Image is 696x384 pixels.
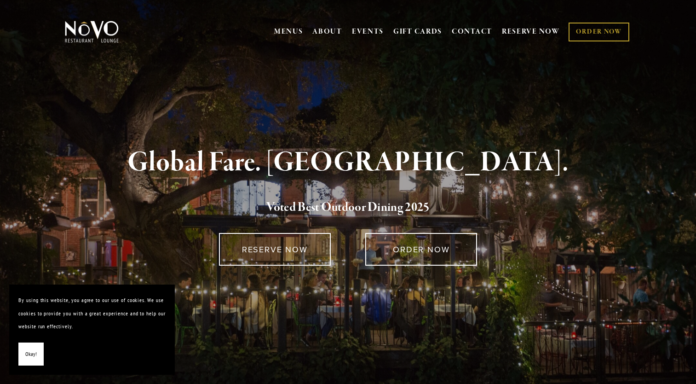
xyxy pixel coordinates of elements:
section: Cookie banner [9,285,175,375]
strong: Global Fare. [GEOGRAPHIC_DATA]. [127,145,569,180]
a: ABOUT [312,27,342,36]
a: RESERVE NOW [502,23,560,41]
a: RESERVE NOW [219,233,331,266]
a: ORDER NOW [569,23,629,41]
button: Okay! [18,343,44,366]
a: ORDER NOW [365,233,477,266]
h2: 5 [80,198,616,217]
p: By using this website, you agree to our use of cookies. We use cookies to provide you with a grea... [18,294,166,333]
a: MENUS [274,27,303,36]
a: EVENTS [352,27,384,36]
a: GIFT CARDS [393,23,442,41]
span: Okay! [25,348,37,361]
a: CONTACT [452,23,492,41]
a: Voted Best Outdoor Dining 202 [266,199,423,217]
img: Novo Restaurant &amp; Lounge [63,20,121,43]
